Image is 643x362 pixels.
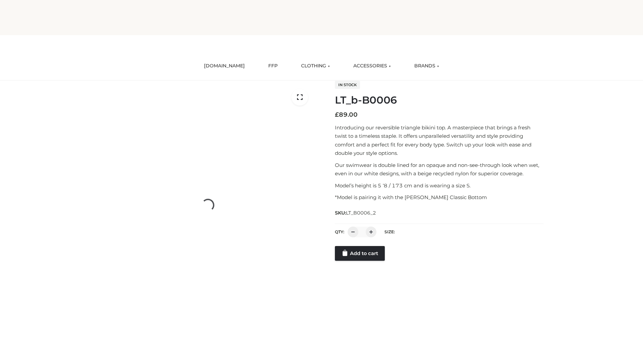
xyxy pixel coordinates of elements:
p: Introducing our reversible triangle bikini top. A masterpiece that brings a fresh twist to a time... [335,123,544,158]
a: [DOMAIN_NAME] [199,59,250,73]
label: Size: [384,229,395,234]
h1: LT_b-B0006 [335,94,544,106]
a: BRANDS [409,59,444,73]
label: QTY: [335,229,344,234]
span: £ [335,111,339,118]
p: Our swimwear is double lined for an opaque and non-see-through look when wet, even in our white d... [335,161,544,178]
a: CLOTHING [296,59,335,73]
a: Add to cart [335,246,385,261]
p: Model’s height is 5 ‘8 / 173 cm and is wearing a size S. [335,181,544,190]
span: SKU: [335,209,377,217]
a: ACCESSORIES [348,59,396,73]
span: In stock [335,81,360,89]
bdi: 89.00 [335,111,358,118]
span: LT_B0006_2 [346,210,376,216]
a: FFP [263,59,283,73]
p: *Model is pairing it with the [PERSON_NAME] Classic Bottom [335,193,544,202]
